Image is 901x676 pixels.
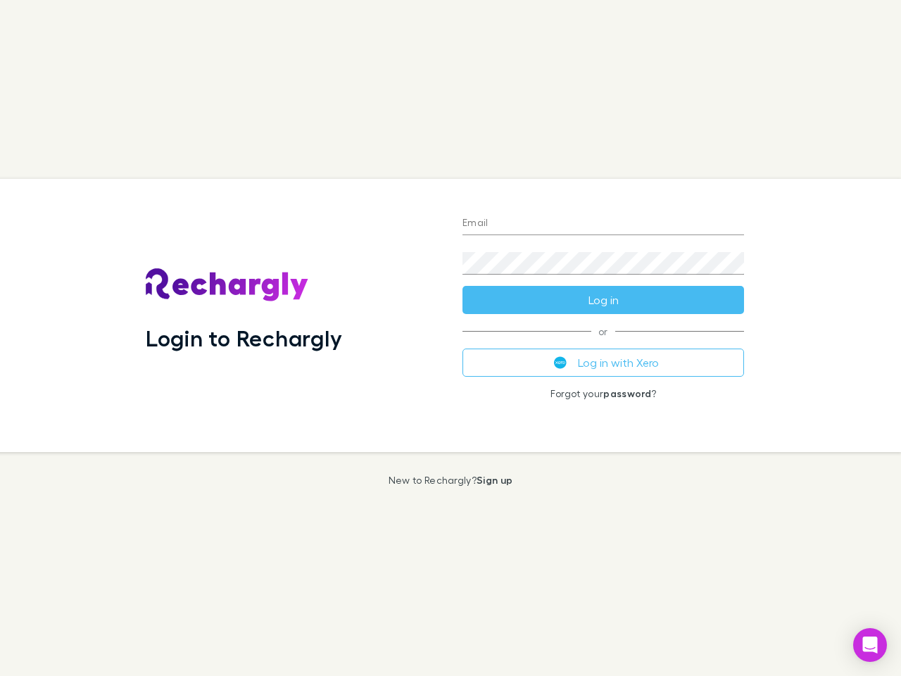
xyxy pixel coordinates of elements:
img: Xero's logo [554,356,567,369]
button: Log in with Xero [462,349,744,377]
img: Rechargly's Logo [146,268,309,302]
div: Open Intercom Messenger [853,628,887,662]
h1: Login to Rechargly [146,325,342,351]
p: Forgot your ? [462,388,744,399]
span: or [462,331,744,332]
a: password [603,387,651,399]
p: New to Rechargly? [389,475,513,486]
button: Log in [462,286,744,314]
a: Sign up [477,474,512,486]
